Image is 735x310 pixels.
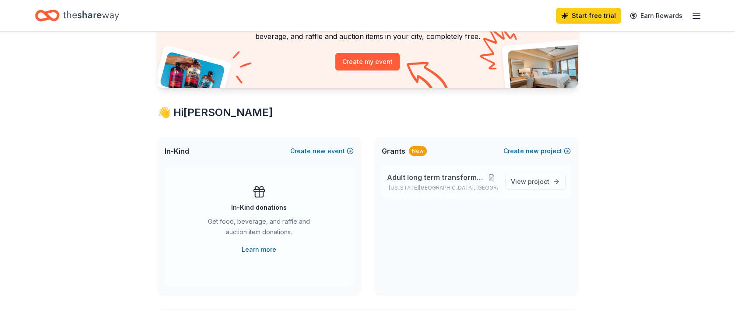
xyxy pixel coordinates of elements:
div: Get food, beverage, and raffle and auction item donations. [200,216,319,241]
button: Create my event [335,53,400,70]
a: Start free trial [556,8,621,24]
span: Adult long term transformation program [387,172,486,183]
span: View [511,176,549,187]
span: new [526,146,539,156]
span: project [528,178,549,185]
span: Grants [382,146,405,156]
div: 👋 Hi [PERSON_NAME] [158,106,578,120]
span: new [313,146,326,156]
div: New [409,146,427,156]
button: Createnewproject [503,146,571,156]
img: Curvy arrow [407,62,450,95]
span: In-Kind [165,146,189,156]
a: Earn Rewards [625,8,688,24]
div: In-Kind donations [231,202,287,213]
a: Home [35,5,119,26]
p: [US_STATE][GEOGRAPHIC_DATA], [GEOGRAPHIC_DATA] [387,184,498,191]
a: View project [505,174,566,190]
a: Learn more [242,244,276,255]
button: Createnewevent [290,146,354,156]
